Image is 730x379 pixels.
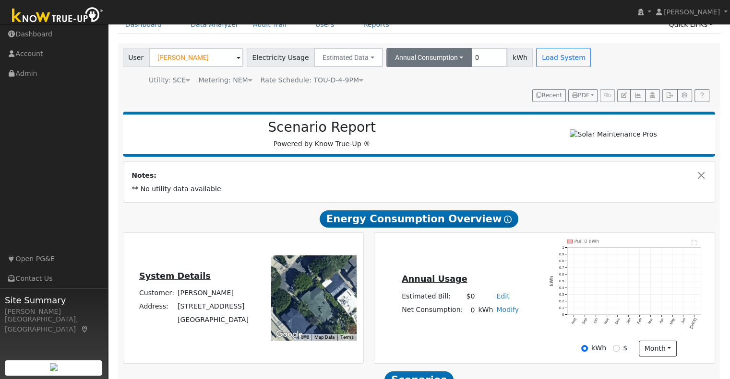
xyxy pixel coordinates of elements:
[636,317,643,324] text: Feb
[400,303,465,317] td: Net Consumption:
[320,210,518,228] span: Energy Consumption Overview
[7,5,108,27] img: Know True-Up
[247,48,314,67] span: Electricity Usage
[532,89,566,103] button: Recent
[274,328,305,341] img: Google
[139,271,211,281] u: System Details
[477,303,495,317] td: kWh
[301,334,308,341] button: Keyboard shortcuts
[692,240,697,246] text: 
[559,272,564,276] text: 0.6
[400,289,465,303] td: Estimated Bill:
[536,48,591,67] button: Load System
[176,287,250,300] td: [PERSON_NAME]
[5,294,103,307] span: Site Summary
[5,307,103,317] div: [PERSON_NAME]
[50,363,58,371] img: retrieve
[504,216,512,223] i: Show Help
[183,16,246,34] a: Data Analyzer
[603,317,610,325] text: Nov
[149,48,243,67] input: Select a User
[581,317,588,325] text: Sep
[570,129,657,139] img: Solar Maintenance Pros
[613,345,620,352] input: $
[130,182,708,195] td: ** No utility data available
[198,75,252,85] div: Metering: NEM
[559,279,564,283] text: 0.5
[581,345,588,352] input: kWh
[274,328,305,341] a: Open this area in Google Maps (opens a new window)
[128,119,516,149] div: Powered by Know True-Up ®
[669,317,676,325] text: May
[625,317,632,324] text: Jan
[314,48,383,67] button: Estimated Data
[559,286,564,290] text: 0.4
[149,75,190,85] div: Utility: SCE
[308,16,342,34] a: Users
[137,300,176,313] td: Address:
[465,289,477,303] td: $0
[614,317,621,325] text: Dec
[645,89,660,103] button: Login As
[662,89,677,103] button: Export Interval Data
[123,48,149,67] span: User
[570,317,577,325] text: Aug
[574,239,599,244] text: Pull 0 kWh
[647,317,654,325] text: Mar
[507,48,533,67] span: kWh
[550,276,554,287] text: kWh
[562,312,564,317] text: 0
[496,292,509,300] a: Edit
[465,303,477,317] td: 0
[639,341,677,357] button: month
[559,292,564,297] text: 0.3
[661,16,720,34] a: Quick Links
[623,343,627,353] label: $
[246,16,294,34] a: Audit Trail
[617,89,631,103] button: Edit User
[356,16,396,34] a: Reports
[496,306,519,313] a: Modify
[314,334,335,341] button: Map Data
[176,313,250,327] td: [GEOGRAPHIC_DATA]
[696,171,706,181] button: Close
[680,317,686,324] text: Jun
[118,16,169,34] a: Dashboard
[559,306,564,310] text: 0.1
[593,317,599,324] text: Oct
[137,287,176,300] td: Customer:
[402,274,467,284] u: Annual Usage
[559,252,564,256] text: 0.9
[132,119,511,136] h2: Scenario Report
[5,314,103,334] div: [GEOGRAPHIC_DATA], [GEOGRAPHIC_DATA]
[132,172,156,179] strong: Notes:
[694,89,709,103] a: Help Link
[630,89,645,103] button: Multi-Series Graph
[591,343,606,353] label: kWh
[386,48,472,67] button: Annual Consumption
[658,317,665,324] text: Apr
[340,334,354,340] a: Terms
[689,317,697,329] text: [DATE]
[559,299,564,303] text: 0.2
[176,300,250,313] td: [STREET_ADDRESS]
[261,76,363,84] span: Alias: None
[562,245,564,250] text: 1
[559,259,564,263] text: 0.8
[664,8,720,16] span: [PERSON_NAME]
[572,92,589,99] span: PDF
[81,325,89,333] a: Map
[568,89,598,103] button: PDF
[559,265,564,270] text: 0.7
[677,89,692,103] button: Settings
